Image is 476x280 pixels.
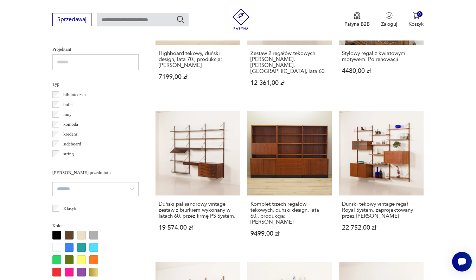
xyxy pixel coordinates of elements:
[52,18,91,23] a: Sprzedawaj
[342,50,420,62] h3: Stylowy regał z kwiatowym motywem. Po renowacji.
[381,21,397,27] p: Zaloguj
[63,140,81,148] p: sideboard
[342,225,420,231] p: 22 752,00 zł
[386,12,393,19] img: Ikonka użytkownika
[413,12,420,19] img: Ikona koszyka
[63,130,77,138] p: kredens
[52,13,91,26] button: Sprzedawaj
[52,45,139,53] p: Projektant
[344,21,370,27] p: Patyna B2B
[159,225,237,231] p: 19 574,00 zł
[63,91,86,99] p: biblioteczka
[159,201,237,219] h3: Duński palisandrowy vintage zestaw z biurkiem wykonany w latach 60. przez firmę PS System.
[344,12,370,27] button: Patyna B2B
[417,11,423,17] div: 0
[342,68,420,74] p: 4480,00 zł
[176,15,185,24] button: Szukaj
[230,8,252,30] img: Patyna - sklep z meblami i dekoracjami vintage
[452,252,472,272] iframe: Smartsupp widget button
[52,169,139,176] p: [PERSON_NAME] przedmiotu
[250,231,329,237] p: 9499,00 zł
[159,50,237,68] h3: Highboard tekowy, duński design, lata 70., produkcja: [PERSON_NAME]
[156,111,240,251] a: Duński palisandrowy vintage zestaw z biurkiem wykonany w latach 60. przez firmę PS System.Duński ...
[339,111,424,251] a: Duński tekowy vintage regał Royal System, zaprojektowany przez Poula CadoviusaDuński tekowy vinta...
[342,201,420,219] h3: Duński tekowy vintage regał Royal System, zaprojektowany przez [PERSON_NAME]
[250,50,329,74] h3: Zestaw 2 regałów tekowych [PERSON_NAME], [PERSON_NAME], [GEOGRAPHIC_DATA], lata 60.
[247,111,332,251] a: Komplet trzech regałów tekowych, duński design, lata 60., produkcja: DaniaKomplet trzech regałów ...
[63,205,76,212] p: Klasyk
[408,21,424,27] p: Koszyk
[52,80,139,88] p: Typ
[250,201,329,225] h3: Komplet trzech regałów tekowych, duński design, lata 60., produkcja: [PERSON_NAME]
[408,12,424,27] button: 0Koszyk
[63,150,74,158] p: string
[63,101,73,108] p: bufet
[159,74,237,80] p: 7199,00 zł
[354,12,361,20] img: Ikona medalu
[52,222,139,230] p: Kolor
[63,111,71,118] p: inny
[250,80,329,86] p: 12 361,00 zł
[381,12,397,27] button: Zaloguj
[344,12,370,27] a: Ikona medaluPatyna B2B
[63,160,77,168] p: witryna
[63,120,78,128] p: komoda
